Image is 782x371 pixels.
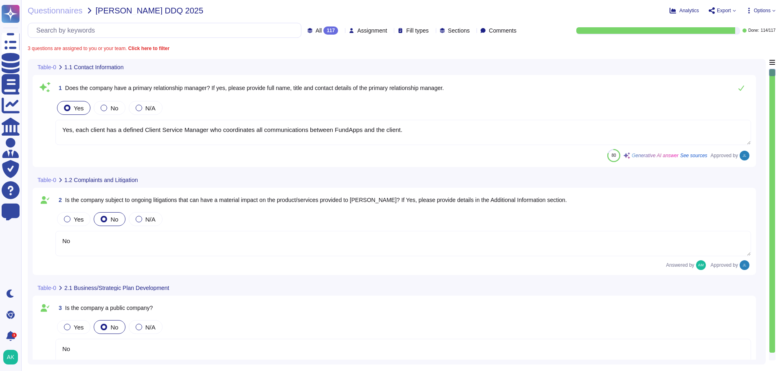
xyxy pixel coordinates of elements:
span: 3 [55,305,62,311]
span: Comments [489,28,516,33]
span: Answered by [666,263,694,268]
span: Is the company a public company? [65,305,153,311]
span: See sources [680,153,707,158]
span: No [110,216,118,223]
span: N/A [145,216,156,223]
span: 2 [55,197,62,203]
img: user [3,350,18,364]
b: Click here to filter [127,46,169,51]
textarea: No [55,231,751,256]
span: Is the company subject to ongoing litigations that can have a material impact on the product/serv... [65,197,567,203]
span: 1.2 Complaints and Litigation [64,177,138,183]
div: 1 [12,333,17,338]
span: Fill types [406,28,428,33]
span: Done: [748,29,759,33]
span: Does the company have a primary relationship manager? If yes, please provide full name, title and... [65,85,444,91]
button: user [2,348,24,366]
span: N/A [145,105,156,112]
span: 3 questions are assigned to you or your team. [28,46,169,51]
span: 1.1 Contact Information [64,64,124,70]
span: Table-0 [37,64,56,70]
span: Approved by [711,263,738,268]
span: Analytics [679,8,699,13]
button: Analytics [670,7,699,14]
span: Yes [74,216,83,223]
span: Generative AI answer [632,153,679,158]
img: user [740,260,749,270]
span: Yes [74,105,83,112]
img: user [696,260,706,270]
textarea: Yes, each client has a defined Client Service Manager who coordinates all communications between ... [55,120,751,145]
span: Options [754,8,771,13]
span: Questionnaires [28,7,83,15]
span: No [110,105,118,112]
input: Search by keywords [32,23,301,37]
span: 114 / 117 [761,29,775,33]
span: 80 [611,153,616,158]
span: No [110,324,118,331]
span: Table-0 [37,177,56,183]
span: 1 [55,85,62,91]
span: All [316,28,322,33]
span: 2.1 Business/Strategic Plan Development [64,285,169,291]
span: Assignment [357,28,387,33]
span: Sections [448,28,470,33]
textarea: No [55,339,751,364]
span: Export [717,8,731,13]
span: [PERSON_NAME] DDQ 2025 [96,7,204,15]
span: Approved by [711,153,738,158]
span: N/A [145,324,156,331]
div: 117 [323,26,338,35]
span: Table-0 [37,285,56,291]
span: Yes [74,324,83,331]
img: user [740,151,749,160]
